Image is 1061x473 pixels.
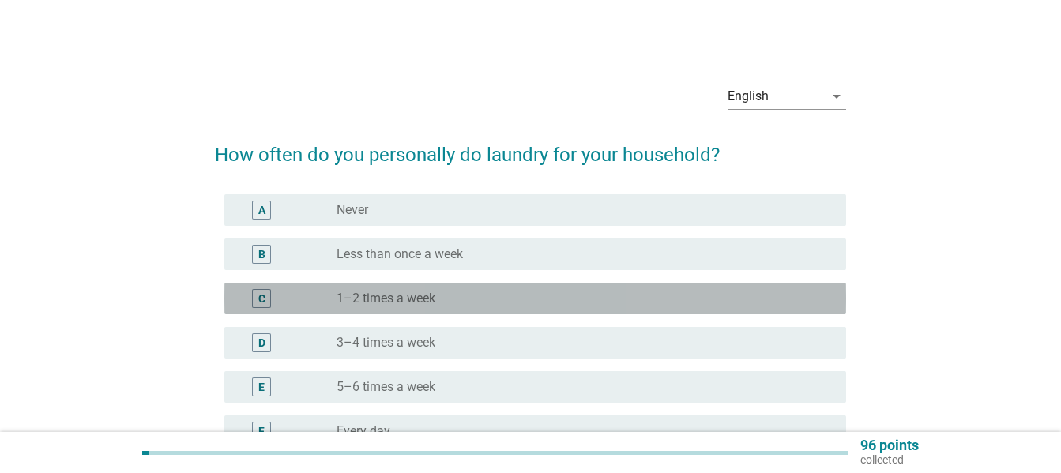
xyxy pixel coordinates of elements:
[728,89,769,103] div: English
[258,379,265,396] div: E
[860,438,919,452] p: 96 points
[827,87,846,106] i: arrow_drop_down
[258,291,265,307] div: C
[258,423,265,440] div: F
[337,202,368,218] label: Never
[258,335,265,351] div: D
[258,246,265,263] div: B
[337,291,435,306] label: 1–2 times a week
[215,125,846,169] h2: How often do you personally do laundry for your household?
[337,246,463,262] label: Less than once a week
[337,423,390,439] label: Every day
[860,452,919,467] p: collected
[337,379,435,395] label: 5–6 times a week
[337,335,435,351] label: 3–4 times a week
[258,202,265,219] div: A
